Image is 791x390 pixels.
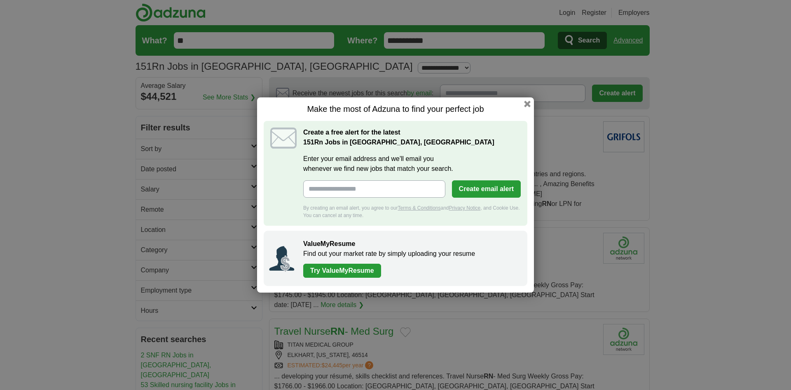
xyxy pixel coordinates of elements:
h2: Create a free alert for the latest [303,128,521,147]
span: 151 [303,137,314,147]
a: Terms & Conditions [398,205,440,211]
div: By creating an email alert, you agree to our and , and Cookie Use. You can cancel at any time. [303,204,521,219]
button: Create email alert [452,180,521,198]
h1: Make the most of Adzuna to find your perfect job [264,104,527,114]
label: Enter your email address and we'll email you whenever we find new jobs that match your search. [303,154,521,174]
a: Privacy Notice [449,205,481,211]
h2: ValueMyResume [303,239,519,249]
a: Try ValueMyResume [303,264,381,278]
img: icon_email.svg [270,128,297,149]
strong: Rn Jobs in [GEOGRAPHIC_DATA], [GEOGRAPHIC_DATA] [303,139,494,146]
p: Find out your market rate by simply uploading your resume [303,249,519,259]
